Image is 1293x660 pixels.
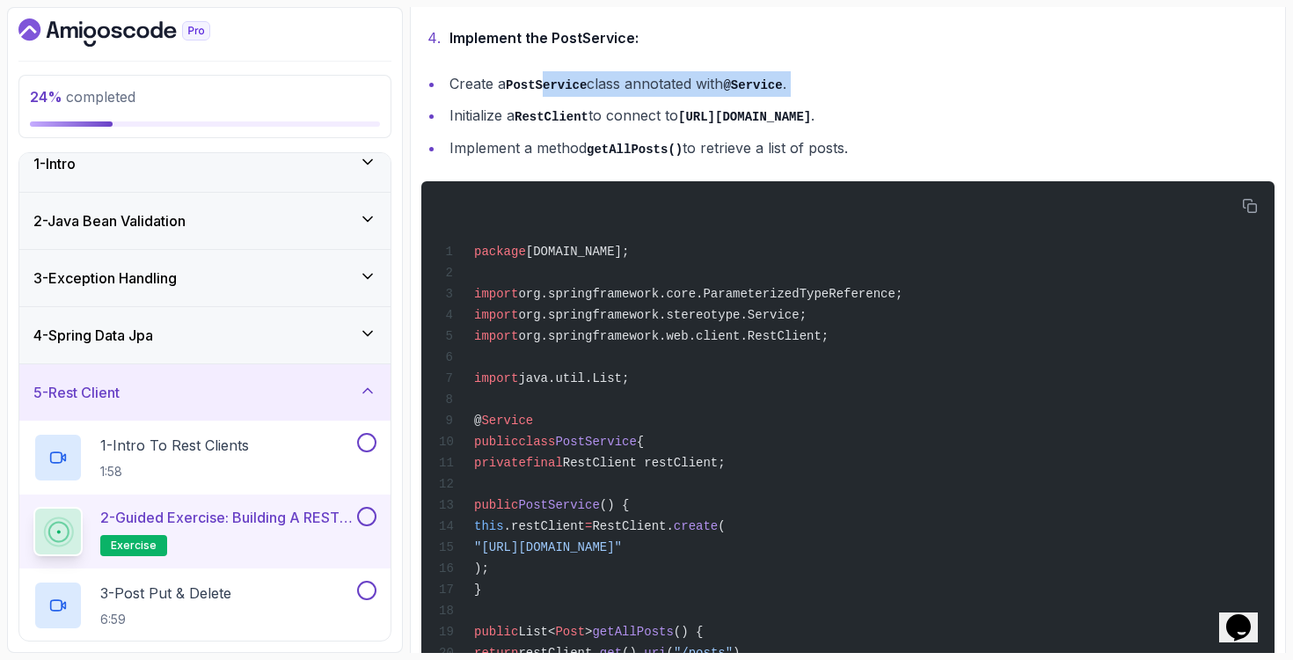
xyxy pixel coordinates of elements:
[33,433,376,482] button: 1-Intro To Rest Clients1:58
[518,625,555,639] span: List<
[33,210,186,231] h3: 2 - Java Bean Validation
[526,245,630,259] span: [DOMAIN_NAME];
[637,435,644,449] span: {
[555,625,585,639] span: Post
[474,371,518,385] span: import
[600,646,622,660] span: get
[474,583,481,597] span: }
[600,498,630,512] span: () {
[718,519,725,533] span: (
[19,136,391,192] button: 1-Intro
[19,364,391,421] button: 5-Rest Client
[444,71,1275,97] li: Create a class annotated with .
[474,456,526,470] span: private
[474,435,518,449] span: public
[518,308,807,322] span: org.springframework.stereotype.Service;
[100,583,231,604] p: 3 - Post Put & Delete
[592,519,673,533] span: RestClient.
[474,414,481,428] span: @
[585,625,592,639] span: >
[474,245,526,259] span: package
[111,539,157,553] span: exercise
[18,18,251,47] a: Dashboard
[444,103,1275,128] li: Initialize a to connect to .
[518,498,599,512] span: PostService
[518,371,629,385] span: java.util.List;
[563,456,726,470] span: RestClient restClient;
[674,519,718,533] span: create
[100,507,354,528] p: 2 - Guided Exercise: Building a REST Client
[666,646,673,660] span: (
[100,435,249,456] p: 1 - Intro To Rest Clients
[622,646,644,660] span: ().
[674,646,733,660] span: "/posts"
[515,110,588,124] code: RestClient
[474,498,518,512] span: public
[19,250,391,306] button: 3-Exception Handling
[678,110,811,124] code: [URL][DOMAIN_NAME]
[585,519,592,533] span: =
[1219,590,1275,642] iframe: chat widget
[587,143,683,157] code: getAllPosts()
[19,193,391,249] button: 2-Java Bean Validation
[518,435,555,449] span: class
[33,507,376,556] button: 2-Guided Exercise: Building a REST Clientexercise
[592,625,673,639] span: getAllPosts
[518,329,829,343] span: org.springframework.web.client.RestClient;
[474,561,489,576] span: );
[474,519,504,533] span: this
[33,382,120,403] h3: 5 - Rest Client
[19,307,391,363] button: 4-Spring Data Jpa
[474,540,622,554] span: "[URL][DOMAIN_NAME]"
[674,625,704,639] span: () {
[518,646,599,660] span: restClient.
[733,646,740,660] span: )
[506,78,587,92] code: PostService
[474,308,518,322] span: import
[33,325,153,346] h3: 4 - Spring Data Jpa
[30,88,135,106] span: completed
[30,88,62,106] span: 24 %
[504,519,585,533] span: .restClient
[449,29,639,47] strong: Implement the PostService:
[555,435,636,449] span: PostService
[518,287,902,301] span: org.springframework.core.ParameterizedTypeReference;
[526,456,563,470] span: final
[474,287,518,301] span: import
[33,153,76,174] h3: 1 - Intro
[474,329,518,343] span: import
[33,581,376,630] button: 3-Post Put & Delete6:59
[33,268,177,289] h3: 3 - Exception Handling
[644,646,666,660] span: uri
[474,646,518,660] span: return
[444,136,1275,161] li: Implement a method to retrieve a list of posts.
[100,611,231,628] p: 6:59
[474,625,518,639] span: public
[481,414,533,428] span: Service
[100,463,249,480] p: 1:58
[723,78,782,92] code: @Service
